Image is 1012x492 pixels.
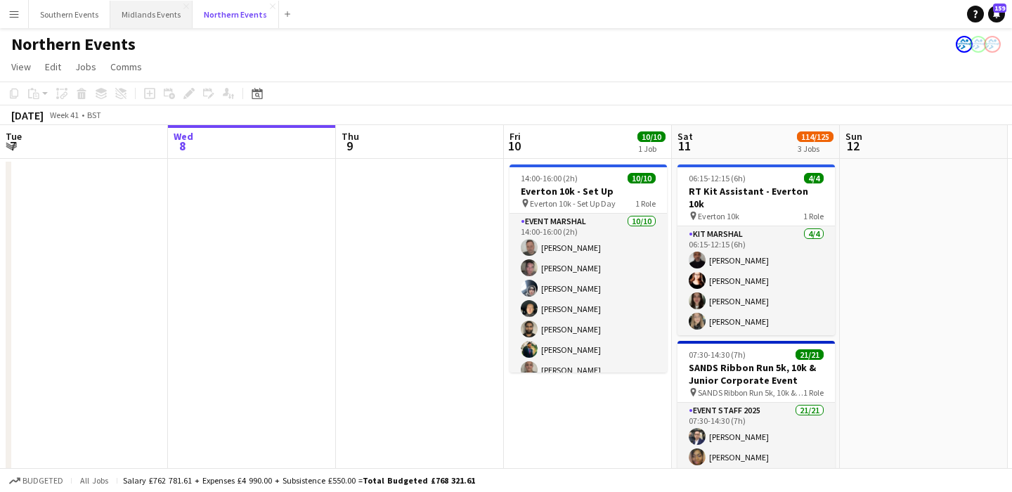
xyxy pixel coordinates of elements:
[677,164,835,335] app-job-card: 06:15-12:15 (6h)4/4RT Kit Assistant - Everton 10k Everton 10k1 RoleKit Marshal4/406:15-12:15 (6h)...
[796,349,824,360] span: 21/21
[677,185,835,210] h3: RT Kit Assistant - Everton 10k
[11,60,31,73] span: View
[510,130,521,143] span: Fri
[956,36,973,53] app-user-avatar: RunThrough Events
[6,130,22,143] span: Tue
[46,110,82,120] span: Week 41
[75,60,96,73] span: Jobs
[698,211,739,221] span: Everton 10k
[45,60,61,73] span: Edit
[635,198,656,209] span: 1 Role
[342,130,359,143] span: Thu
[638,143,665,154] div: 1 Job
[29,1,110,28] button: Southern Events
[110,1,193,28] button: Midlands Events
[123,475,475,486] div: Salary £762 781.61 + Expenses £4 990.00 + Subsistence £550.00 =
[11,108,44,122] div: [DATE]
[87,110,101,120] div: BST
[510,214,667,445] app-card-role: Event Marshal10/1014:00-16:00 (2h)[PERSON_NAME][PERSON_NAME][PERSON_NAME][PERSON_NAME][PERSON_NAM...
[171,138,193,154] span: 8
[677,361,835,387] h3: SANDS Ribbon Run 5k, 10k & Junior Corporate Event
[637,131,666,142] span: 10/10
[11,34,136,55] h1: Northern Events
[689,349,746,360] span: 07:30-14:30 (7h)
[193,1,279,28] button: Northern Events
[510,164,667,373] app-job-card: 14:00-16:00 (2h)10/10Everton 10k - Set Up Everton 10k - Set Up Day1 RoleEvent Marshal10/1014:00-1...
[845,130,862,143] span: Sun
[803,211,824,221] span: 1 Role
[339,138,359,154] span: 9
[70,58,102,76] a: Jobs
[6,58,37,76] a: View
[797,131,833,142] span: 114/125
[7,473,65,488] button: Budgeted
[110,60,142,73] span: Comms
[77,475,111,486] span: All jobs
[677,130,693,143] span: Sat
[530,198,616,209] span: Everton 10k - Set Up Day
[4,138,22,154] span: 7
[510,185,667,198] h3: Everton 10k - Set Up
[507,138,521,154] span: 10
[804,173,824,183] span: 4/4
[628,173,656,183] span: 10/10
[803,387,824,398] span: 1 Role
[675,138,693,154] span: 11
[798,143,833,154] div: 3 Jobs
[22,476,63,486] span: Budgeted
[698,387,803,398] span: SANDS Ribbon Run 5k, 10k & Junior Corporate Event
[363,475,475,486] span: Total Budgeted £768 321.61
[174,130,193,143] span: Wed
[105,58,148,76] a: Comms
[988,6,1005,22] a: 159
[843,138,862,154] span: 12
[677,226,835,335] app-card-role: Kit Marshal4/406:15-12:15 (6h)[PERSON_NAME][PERSON_NAME][PERSON_NAME][PERSON_NAME]
[39,58,67,76] a: Edit
[521,173,578,183] span: 14:00-16:00 (2h)
[970,36,987,53] app-user-avatar: RunThrough Events
[993,4,1006,13] span: 159
[689,173,746,183] span: 06:15-12:15 (6h)
[984,36,1001,53] app-user-avatar: RunThrough Events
